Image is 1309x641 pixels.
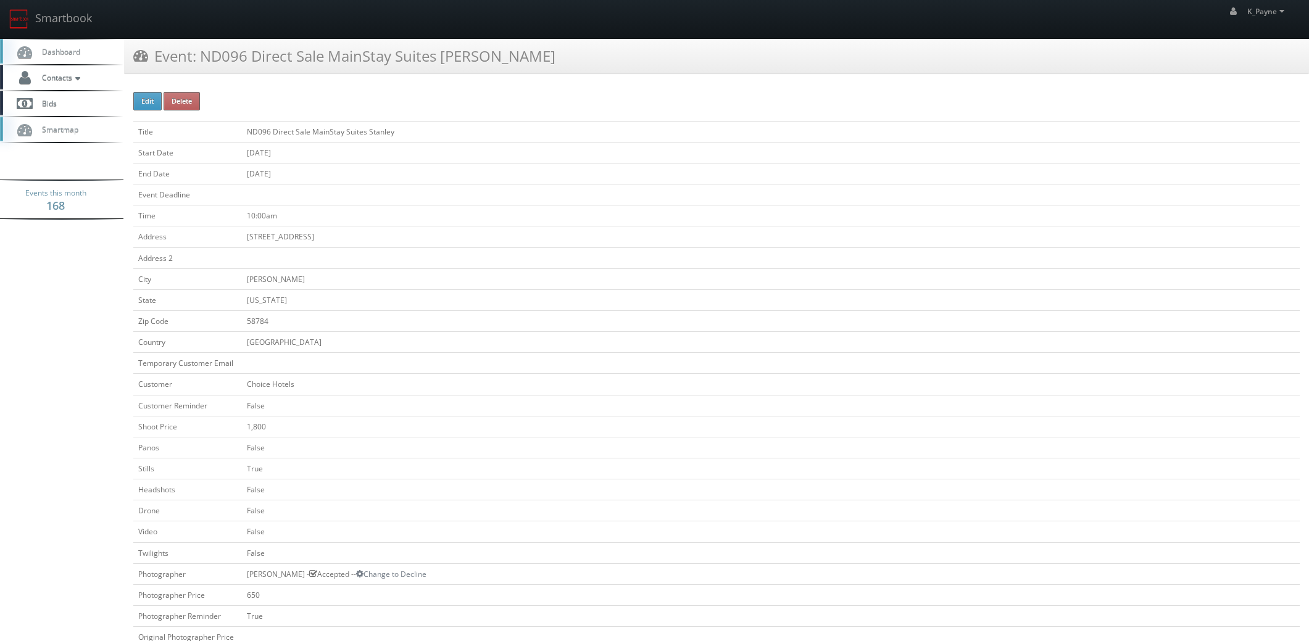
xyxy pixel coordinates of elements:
[133,142,242,163] td: Start Date
[242,605,1300,626] td: True
[133,163,242,184] td: End Date
[36,124,78,134] span: Smartmap
[356,569,426,579] a: Change to Decline
[242,458,1300,479] td: True
[133,45,555,67] h3: Event: ND096 Direct Sale MainStay Suites [PERSON_NAME]
[242,479,1300,500] td: False
[242,268,1300,289] td: [PERSON_NAME]
[242,163,1300,184] td: [DATE]
[242,542,1300,563] td: False
[133,500,242,521] td: Drone
[242,584,1300,605] td: 650
[133,226,242,247] td: Address
[242,310,1300,331] td: 58784
[133,205,242,226] td: Time
[242,374,1300,395] td: Choice Hotels
[242,416,1300,437] td: 1,800
[242,395,1300,416] td: False
[242,226,1300,247] td: [STREET_ADDRESS]
[36,98,57,109] span: Bids
[242,205,1300,226] td: 10:00am
[133,542,242,563] td: Twilights
[133,584,242,605] td: Photographer Price
[242,142,1300,163] td: [DATE]
[133,416,242,437] td: Shoot Price
[242,563,1300,584] td: [PERSON_NAME] - Accepted --
[133,247,242,268] td: Address 2
[25,187,86,199] span: Events this month
[133,310,242,331] td: Zip Code
[36,46,80,57] span: Dashboard
[133,479,242,500] td: Headshots
[133,458,242,479] td: Stills
[242,500,1300,521] td: False
[242,289,1300,310] td: [US_STATE]
[133,92,162,110] button: Edit
[133,289,242,310] td: State
[133,121,242,142] td: Title
[133,268,242,289] td: City
[242,437,1300,458] td: False
[46,198,65,213] strong: 168
[133,332,242,353] td: Country
[242,121,1300,142] td: ND096 Direct Sale MainStay Suites Stanley
[1247,6,1288,17] span: K_Payne
[133,395,242,416] td: Customer Reminder
[133,563,242,584] td: Photographer
[242,521,1300,542] td: False
[9,9,29,29] img: smartbook-logo.png
[242,332,1300,353] td: [GEOGRAPHIC_DATA]
[133,353,242,374] td: Temporary Customer Email
[133,521,242,542] td: Video
[133,605,242,626] td: Photographer Reminder
[133,437,242,458] td: Panos
[133,374,242,395] td: Customer
[133,184,242,205] td: Event Deadline
[164,92,200,110] button: Delete
[36,72,83,83] span: Contacts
